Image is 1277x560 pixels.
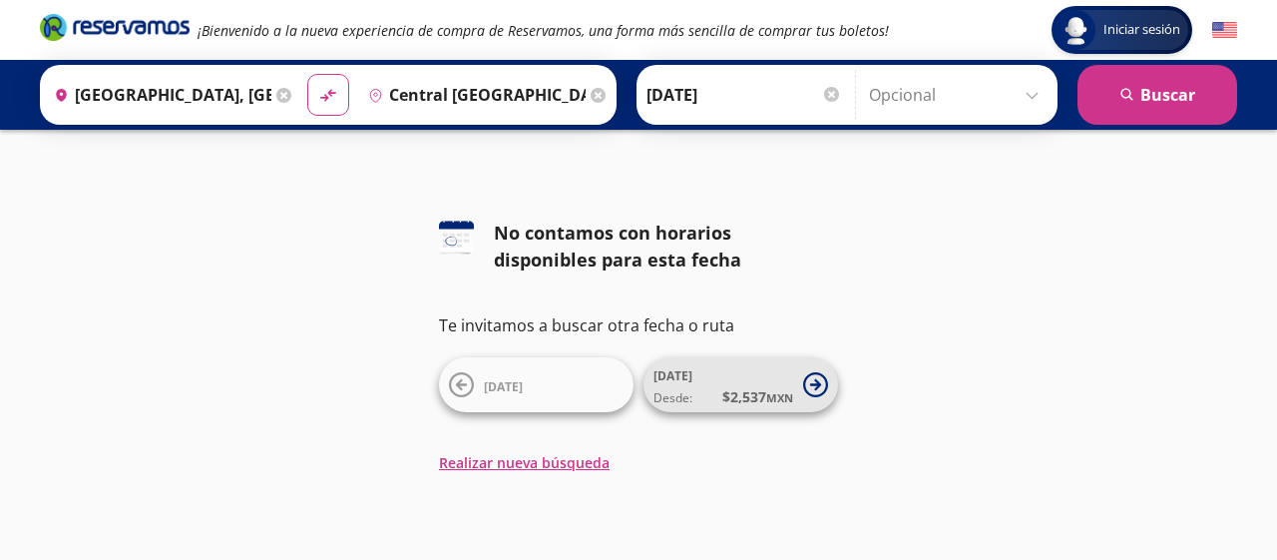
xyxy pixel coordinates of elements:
i: Brand Logo [40,12,190,42]
button: English [1212,18,1237,43]
span: [DATE] [484,378,523,395]
a: Brand Logo [40,12,190,48]
button: Realizar nueva búsqueda [439,452,610,473]
div: No contamos con horarios disponibles para esta fecha [494,220,838,274]
button: [DATE] [439,357,634,412]
span: [DATE] [653,367,692,384]
input: Opcional [869,70,1048,120]
span: $ 2,537 [722,386,793,407]
p: Te invitamos a buscar otra fecha o ruta [439,313,838,337]
button: Buscar [1077,65,1237,125]
input: Elegir Fecha [646,70,842,120]
input: Buscar Origen [46,70,271,120]
em: ¡Bienvenido a la nueva experiencia de compra de Reservamos, una forma más sencilla de comprar tus... [198,21,889,40]
button: [DATE]Desde:$2,537MXN [643,357,838,412]
span: Iniciar sesión [1095,20,1188,40]
input: Buscar Destino [360,70,586,120]
small: MXN [766,390,793,405]
span: Desde: [653,389,692,407]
